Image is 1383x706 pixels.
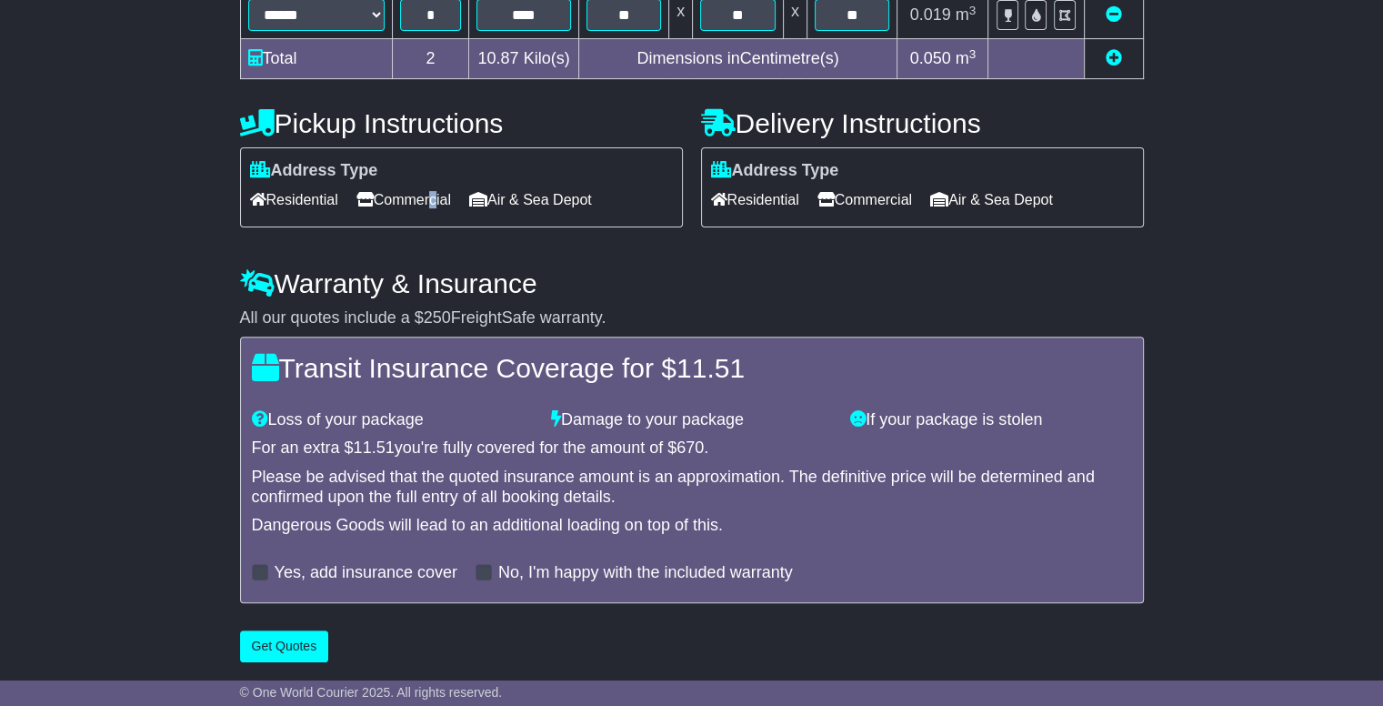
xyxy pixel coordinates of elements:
[1106,49,1122,67] a: Add new item
[252,468,1132,507] div: Please be advised that the quoted insurance amount is an approximation. The definitive price will...
[240,685,503,700] span: © One World Courier 2025. All rights reserved.
[676,439,704,457] span: 670
[392,39,469,79] td: 2
[240,39,392,79] td: Total
[542,410,841,430] div: Damage to your package
[930,186,1053,214] span: Air & Sea Depot
[240,308,1144,328] div: All our quotes include a $ FreightSafe warranty.
[240,108,683,138] h4: Pickup Instructions
[275,563,457,583] label: Yes, add insurance cover
[469,39,578,79] td: Kilo(s)
[478,49,519,67] span: 10.87
[252,439,1132,459] div: For an extra $ you're fully covered for the amount of $ .
[578,39,897,79] td: Dimensions in Centimetre(s)
[841,410,1140,430] div: If your package is stolen
[250,186,338,214] span: Residential
[711,161,839,181] label: Address Type
[969,4,977,17] sup: 3
[250,161,378,181] label: Address Type
[424,308,451,327] span: 250
[701,108,1144,138] h4: Delivery Instructions
[910,5,951,24] span: 0.019
[676,353,745,383] span: 11.51
[910,49,951,67] span: 0.050
[969,47,977,61] sup: 3
[956,49,977,67] span: m
[817,186,912,214] span: Commercial
[243,410,542,430] div: Loss of your package
[711,186,799,214] span: Residential
[498,563,793,583] label: No, I'm happy with the included warranty
[469,186,592,214] span: Air & Sea Depot
[356,186,451,214] span: Commercial
[240,630,329,662] button: Get Quotes
[252,516,1132,536] div: Dangerous Goods will lead to an additional loading on top of this.
[240,268,1144,298] h4: Warranty & Insurance
[956,5,977,24] span: m
[252,353,1132,383] h4: Transit Insurance Coverage for $
[354,439,395,457] span: 11.51
[1106,5,1122,24] a: Remove this item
